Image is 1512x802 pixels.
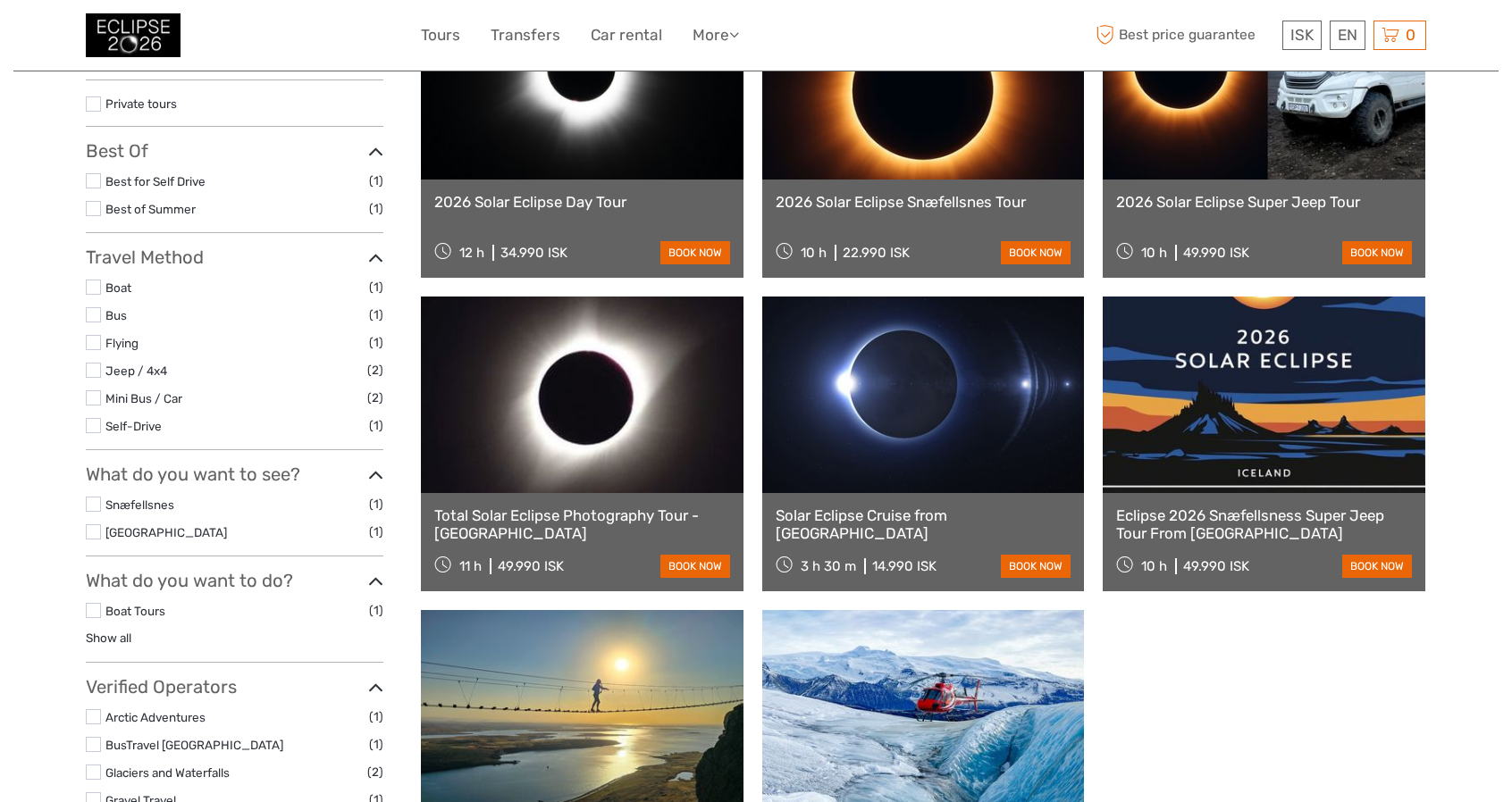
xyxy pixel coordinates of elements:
a: Glaciers and Waterfalls [105,765,230,780]
span: (1) [369,522,383,542]
div: 34.990 ISK [500,245,567,261]
span: 12 h [459,245,484,261]
span: 3 h 30 m [801,558,856,574]
span: (1) [369,171,383,191]
a: Self-Drive [105,419,162,433]
span: (1) [369,600,383,621]
span: (1) [369,277,383,297]
h3: Verified Operators [86,676,383,698]
a: Boat [105,280,131,295]
a: book now [660,555,730,578]
img: 3312-44506bfc-dc02-416d-ac4c-c65cb0cf8db4_logo_small.jpg [86,13,181,57]
span: (2) [367,762,383,782]
a: Private tours [105,96,177,111]
span: (2) [367,388,383,408]
span: (1) [369,494,383,514]
a: book now [660,241,730,264]
a: Flying [105,336,139,350]
div: 49.990 ISK [1183,245,1249,261]
span: 10 h [1141,245,1167,261]
a: 2026 Solar Eclipse Day Tour [434,193,730,211]
a: 2026 Solar Eclipse Snæfellsnes Tour [776,193,1071,211]
span: (1) [369,415,383,436]
a: Arctic Adventures [105,710,206,724]
div: 49.990 ISK [1183,558,1249,574]
h3: What do you want to see? [86,464,383,485]
a: [GEOGRAPHIC_DATA] [105,525,227,539]
a: Mini Bus / Car [105,391,182,405]
a: Eclipse 2026 Snæfellsness Super Jeep Tour From [GEOGRAPHIC_DATA] [1116,506,1412,543]
a: Jeep / 4x4 [105,363,167,378]
span: Best price guarantee [1091,21,1278,50]
div: EN [1330,21,1365,50]
span: (1) [369,198,383,219]
a: Solar Eclipse Cruise from [GEOGRAPHIC_DATA] [776,506,1071,543]
div: 22.990 ISK [843,245,910,261]
h3: What do you want to do? [86,570,383,591]
span: ISK [1290,26,1314,44]
span: 11 h [459,558,482,574]
a: Transfers [491,22,560,48]
span: (1) [369,305,383,325]
span: 10 h [801,245,827,261]
a: Boat Tours [105,604,165,618]
span: (1) [369,332,383,353]
a: Tours [421,22,460,48]
a: book now [1342,241,1412,264]
a: Show all [86,631,131,645]
span: 0 [1403,26,1418,44]
a: Snæfellsnes [105,497,174,512]
span: (2) [367,360,383,380]
div: 14.990 ISK [872,558,937,574]
a: Best of Summer [105,202,196,216]
a: BusTravel [GEOGRAPHIC_DATA] [105,738,283,752]
a: Best for Self Drive [105,174,206,188]
h3: Best Of [86,140,383,162]
div: 49.990 ISK [498,558,564,574]
a: book now [1001,241,1071,264]
a: book now [1001,555,1071,578]
a: 2026 Solar Eclipse Super Jeep Tour [1116,193,1412,211]
a: Bus [105,308,127,322]
a: More [693,22,739,48]
span: 10 h [1141,558,1167,574]
a: book now [1342,555,1412,578]
span: (1) [369,734,383,755]
span: (1) [369,706,383,727]
a: Car rental [591,22,662,48]
h3: Travel Method [86,246,383,268]
a: Total Solar Eclipse Photography Tour - [GEOGRAPHIC_DATA] [434,506,730,543]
